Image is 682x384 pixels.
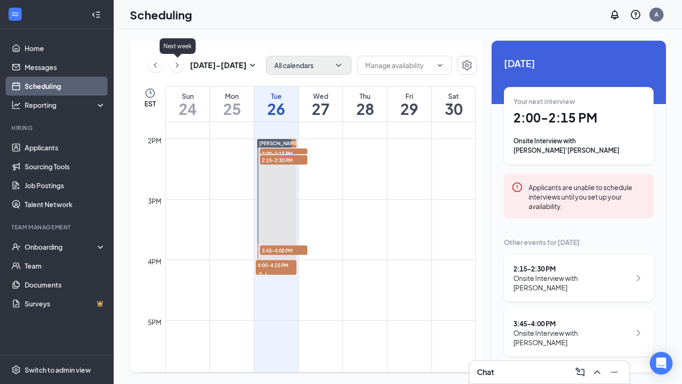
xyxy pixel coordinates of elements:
svg: QuestionInfo [630,9,641,20]
div: Sat [432,91,476,101]
button: ComposeMessage [573,365,588,380]
div: Fri [387,91,431,101]
h1: 29 [387,101,431,117]
div: Hiring [11,124,104,132]
h1: 26 [254,101,298,117]
h3: Chat [477,367,494,377]
button: All calendarsChevronDown [266,56,351,75]
div: 3:45 - 4:00 PM [513,319,630,328]
div: Onsite Interview with [PERSON_NAME]'[PERSON_NAME] [513,136,644,155]
a: Job Postings [25,176,106,195]
button: Minimize [607,365,622,380]
span: 2:15-2:30 PM [260,155,307,165]
div: Other events for [DATE] [504,237,654,247]
h1: 24 [166,101,209,117]
svg: SmallChevronDown [247,60,258,71]
a: August 28, 2025 [343,87,387,122]
svg: Settings [11,365,21,375]
button: ChevronLeft [148,58,162,72]
div: Switch to admin view [25,365,91,375]
svg: ChevronDown [436,61,444,69]
input: Manage availability [365,60,432,70]
div: Thu [343,91,387,101]
div: 3pm [146,196,163,206]
span: EST [144,99,156,108]
svg: Error [511,182,523,193]
svg: Notifications [609,9,620,20]
div: Reporting [25,100,106,110]
svg: ChevronDown [334,61,343,70]
div: Onsite Interview with [PERSON_NAME] [513,273,630,292]
button: ChevronUp [590,365,605,380]
div: Wed [299,91,343,101]
span: 3:45-4:00 PM [260,245,307,255]
a: Sourcing Tools [25,157,106,176]
button: ChevronRight [170,58,184,72]
svg: Collapse [91,10,101,19]
svg: ChevronLeft [151,60,160,71]
svg: User [258,272,263,278]
a: Messages [25,58,106,77]
svg: ChevronRight [633,272,644,284]
a: August 30, 2025 [432,87,476,122]
button: Settings [458,56,476,75]
svg: Clock [144,87,156,99]
a: August 26, 2025 [254,87,298,122]
div: Onsite Interview with [PERSON_NAME] [513,328,630,347]
div: Team Management [11,223,104,231]
div: A [655,10,658,18]
a: August 24, 2025 [166,87,209,122]
div: Your next interview [513,96,644,106]
svg: ChevronUp [592,367,603,378]
h1: Scheduling [130,7,192,23]
a: August 25, 2025 [210,87,254,122]
div: 2pm [146,135,163,146]
span: 1 [265,271,268,278]
a: Applicants [25,138,106,157]
div: 2:15 - 2:30 PM [513,264,630,273]
a: Home [25,39,106,58]
div: 5pm [146,317,163,327]
div: Mon [210,91,254,101]
svg: Analysis [11,100,21,110]
div: Applicants are unable to schedule interviews until you set up your availability. [529,182,646,211]
span: 2:00-2:15 PM [260,148,307,158]
svg: ChevronRight [633,327,644,339]
svg: Minimize [609,367,620,378]
svg: UserCheck [11,242,21,252]
a: August 27, 2025 [299,87,343,122]
svg: ChevronRight [172,60,182,71]
div: Next week [160,38,196,54]
span: [PERSON_NAME] [259,140,299,146]
a: Talent Network [25,195,106,214]
h1: 30 [432,101,476,117]
h1: 25 [210,101,254,117]
a: SurveysCrown [25,294,106,313]
span: [DATE] [504,56,654,70]
a: Team [25,256,106,275]
h3: [DATE] - [DATE] [190,60,247,70]
div: Sun [166,91,209,101]
h1: 27 [299,101,343,117]
div: Tue [254,91,298,101]
svg: Settings [461,60,473,71]
h1: 2:00 - 2:15 PM [513,110,644,126]
span: 4:00-4:15 PM [256,260,296,270]
a: Documents [25,275,106,294]
svg: WorkstreamLogo [10,9,20,19]
div: Onboarding [25,242,98,252]
svg: ComposeMessage [574,367,586,378]
div: Open Intercom Messenger [650,352,673,375]
a: Scheduling [25,77,106,96]
div: 4pm [146,256,163,267]
h1: 28 [343,101,387,117]
a: August 29, 2025 [387,87,431,122]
